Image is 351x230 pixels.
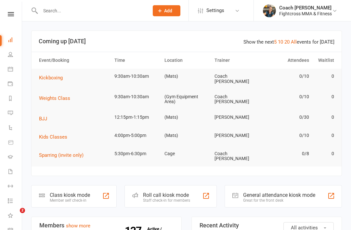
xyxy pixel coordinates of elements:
a: Dashboard [8,33,22,48]
button: BJJ [39,115,52,123]
a: 5 [274,39,277,45]
a: Reports [8,92,22,106]
td: 0 [312,128,337,143]
a: 20 [284,39,290,45]
th: Waitlist [312,52,337,69]
td: 0/10 [262,69,312,84]
div: General attendance kiosk mode [243,192,315,198]
button: Weights Class [39,94,75,102]
button: Sparring (invite only) [39,151,88,159]
td: Coach [PERSON_NAME] [212,69,262,89]
td: 0 [312,110,337,125]
div: Class kiosk mode [50,192,90,198]
td: 0 [312,69,337,84]
img: thumb_image1623694743.png [263,4,276,17]
a: Product Sales [8,136,22,150]
td: (Mats) [162,110,212,125]
td: 12:15pm-1:15pm [111,110,162,125]
td: (Mats) [162,69,212,84]
td: 0/10 [262,89,312,104]
button: Add [153,5,180,16]
div: Staff check-in for members [143,198,190,203]
span: BJJ [39,116,47,122]
a: All [291,39,297,45]
th: Location [162,52,212,69]
td: [PERSON_NAME] [212,128,262,143]
button: Kids Classes [39,133,72,141]
span: Weights Class [39,95,70,101]
td: 9:30am-10:30am [111,69,162,84]
span: Kids Classes [39,134,67,140]
td: 0/8 [262,146,312,161]
h3: Members [39,222,174,229]
th: Attendees [262,52,312,69]
div: Roll call kiosk mode [143,192,190,198]
h3: Coming up [DATE] [39,38,334,45]
th: Trainer [212,52,262,69]
span: Add [164,8,172,13]
div: Show the next events for [DATE] [243,38,334,46]
button: Kickboxing [39,74,67,82]
div: Great for the front desk [243,198,315,203]
td: [PERSON_NAME] [212,110,262,125]
span: Sparring (invite only) [39,152,84,158]
h3: Recent Activity [200,222,334,229]
div: Coach [PERSON_NAME] [279,5,332,11]
td: 9:30am-10:30am [111,89,162,104]
td: 0 [312,89,337,104]
a: show more [66,223,90,229]
a: Payments [8,77,22,92]
td: 5:30pm-6:30pm [111,146,162,161]
span: Settings [206,3,224,18]
div: Member self check-in [50,198,90,203]
td: (Mats) [162,128,212,143]
a: Calendar [8,62,22,77]
td: Coach [PERSON_NAME] [212,146,262,167]
iframe: Intercom live chat [6,208,22,223]
td: 0/10 [262,128,312,143]
th: Time [111,52,162,69]
td: 4:00pm-5:00pm [111,128,162,143]
a: People [8,48,22,62]
td: 0 [312,146,337,161]
span: 2 [20,208,25,213]
td: Cage [162,146,212,161]
td: 0/30 [262,110,312,125]
th: Event/Booking [36,52,111,69]
a: 10 [278,39,283,45]
td: Coach [PERSON_NAME] [212,89,262,110]
input: Search... [38,6,144,15]
span: Kickboxing [39,75,63,81]
td: (Gym Equipment Area) [162,89,212,110]
div: Fightcross MMA & Fitness [279,11,332,17]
